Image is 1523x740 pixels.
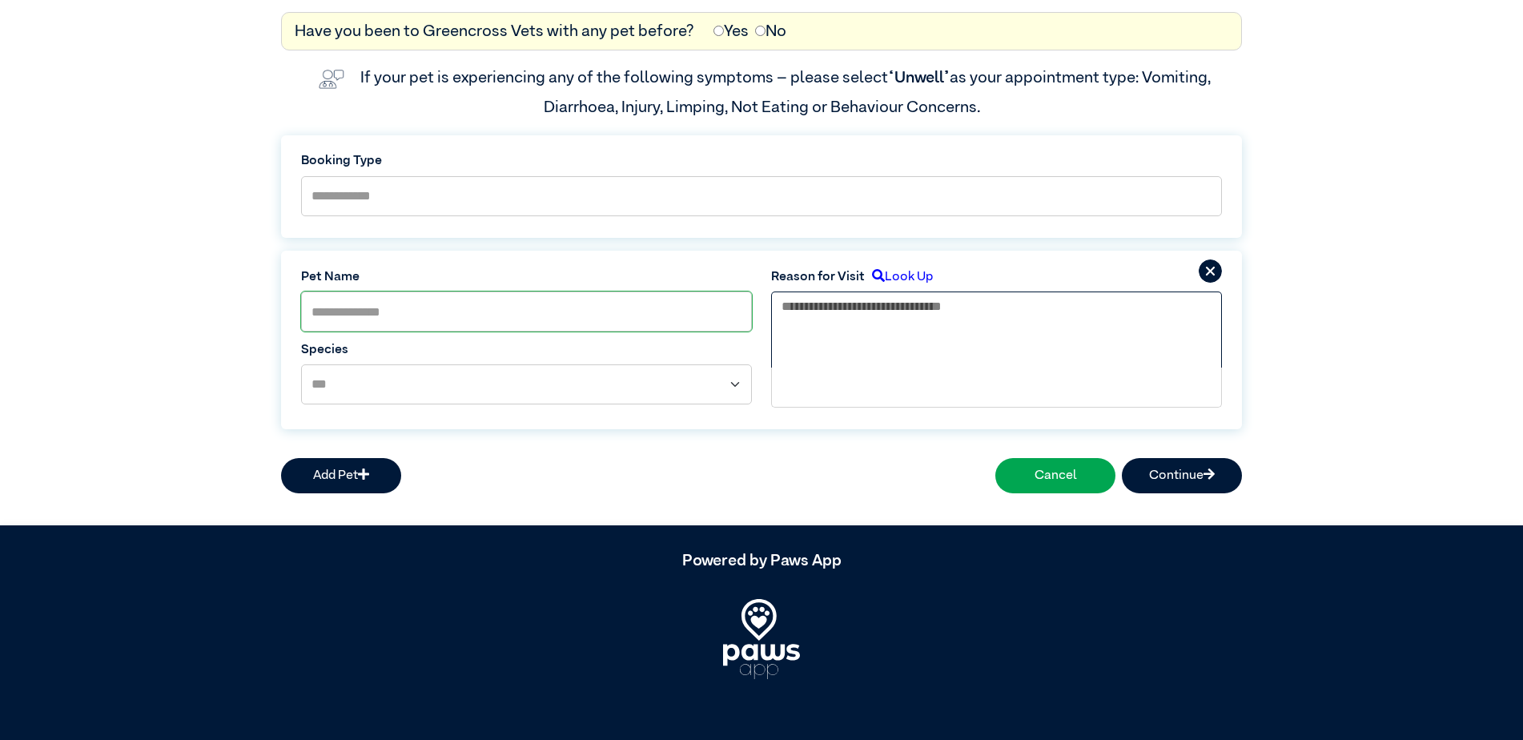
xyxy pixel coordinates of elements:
label: Have you been to Greencross Vets with any pet before? [295,19,694,43]
img: PawsApp [723,599,800,679]
label: Yes [713,19,749,43]
button: Cancel [995,458,1115,493]
input: Yes [713,26,724,36]
img: vet [312,63,351,95]
label: Reason for Visit [771,267,865,287]
label: If your pet is experiencing any of the following symptoms – please select as your appointment typ... [360,70,1214,115]
label: Booking Type [301,151,1222,171]
label: No [755,19,786,43]
label: Pet Name [301,267,752,287]
button: Continue [1122,458,1242,493]
h5: Powered by Paws App [281,551,1242,570]
label: Species [301,340,752,360]
label: Look Up [865,267,933,287]
span: “Unwell” [888,70,950,86]
button: Add Pet [281,458,401,493]
input: No [755,26,766,36]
